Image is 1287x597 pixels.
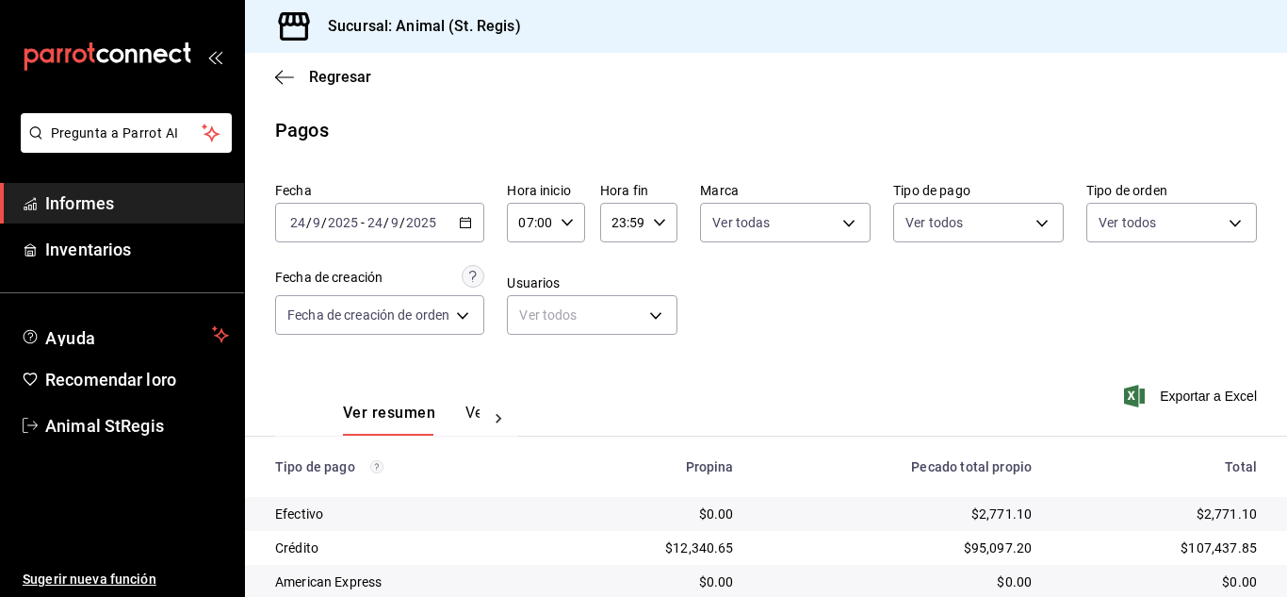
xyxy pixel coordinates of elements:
font: Regresar [309,68,371,86]
font: Propina [686,459,734,474]
font: Efectivo [275,506,323,522]
font: - [361,215,365,230]
svg: Los pagos realizados con Pay y otras terminales son montos brutos. [370,460,383,473]
font: Ver pagos [465,404,536,422]
font: Usuarios [507,275,560,290]
font: $0.00 [997,574,1032,589]
font: Ver todos [1099,215,1156,230]
button: abrir_cajón_menú [207,49,222,64]
font: Sucursal: Animal (St. Regis) [328,17,521,35]
font: $107,437.85 [1181,540,1257,556]
font: Tipo de pago [893,183,970,198]
button: Exportar a Excel [1128,385,1257,407]
button: Pregunta a Parrot AI [21,113,232,153]
font: Inventarios [45,240,131,259]
font: Marca [700,183,739,198]
font: Tipo de pago [275,459,355,474]
font: Total [1225,459,1257,474]
font: $95,097.20 [964,540,1033,556]
font: Crédito [275,540,318,556]
div: pestañas de navegación [343,403,480,436]
font: Ver todos [905,215,963,230]
input: ---- [327,215,359,230]
a: Pregunta a Parrot AI [13,137,232,157]
font: Fecha de creación de orden [287,307,449,323]
input: -- [312,215,321,230]
font: Exportar a Excel [1160,389,1257,404]
font: $12,340.65 [665,540,734,556]
font: Sugerir nueva función [23,572,156,587]
input: -- [289,215,306,230]
font: $0.00 [1222,574,1257,589]
font: Tipo de orden [1086,183,1167,198]
font: Ver todas [712,215,770,230]
font: Pagos [275,119,329,141]
font: / [399,215,405,230]
font: Informes [45,193,114,213]
font: Pregunta a Parrot AI [51,125,179,141]
font: Animal StRegis [45,416,164,436]
font: Recomendar loro [45,370,176,390]
font: Ver todos [519,307,577,323]
input: ---- [405,215,437,230]
font: Hora fin [600,183,648,198]
font: $2,771.10 [971,506,1032,522]
font: Fecha de creación [275,270,383,285]
font: $0.00 [699,506,734,522]
font: Ver resumen [343,404,435,422]
input: -- [367,215,383,230]
font: / [306,215,312,230]
font: Fecha [275,183,312,198]
font: Pecado total propio [911,459,1032,474]
font: / [321,215,327,230]
button: Regresar [275,68,371,86]
font: / [383,215,389,230]
font: American Express [275,574,382,589]
font: $2,771.10 [1197,506,1257,522]
font: Hora inicio [507,183,570,198]
font: $0.00 [699,574,734,589]
font: Ayuda [45,328,96,348]
input: -- [390,215,399,230]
